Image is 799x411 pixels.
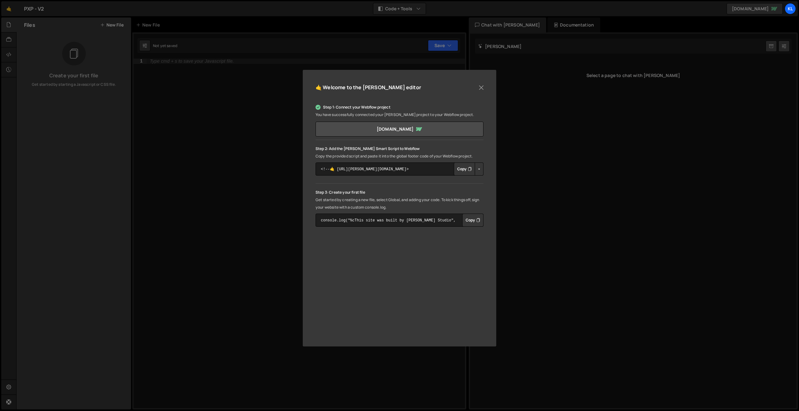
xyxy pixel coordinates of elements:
a: Kl [785,3,796,14]
p: Step 3: Create your first file [316,189,483,196]
iframe: YouTube video player [316,241,483,335]
p: Step 2: Add the [PERSON_NAME] Smart Script to Webflow [316,145,483,152]
button: Copy [454,162,475,176]
p: Step 1: Connect your Webflow project [316,104,483,111]
div: Button group with nested dropdown [462,214,483,227]
a: [DOMAIN_NAME] [316,122,483,137]
textarea: <!--🤙 [URL][PERSON_NAME][DOMAIN_NAME]> <script>document.addEventListener("DOMContentLoaded", func... [316,162,483,176]
p: You have successfully connected your [PERSON_NAME] project to your Webflow project. [316,111,483,118]
textarea: console.log("%cThis site was built by [PERSON_NAME] Studio", "background:blue;color:#fff;padding:... [316,214,483,227]
button: Close [477,83,486,92]
p: Copy the provided script and paste it into the global footer code of your Webflow project. [316,152,483,160]
div: Button group with nested dropdown [454,162,483,176]
h5: 🤙 Welcome to the [PERSON_NAME] editor [316,83,421,92]
p: Get started by creating a new file, select Global, and adding your code. To kick things off, sign... [316,196,483,211]
button: Copy [462,214,483,227]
